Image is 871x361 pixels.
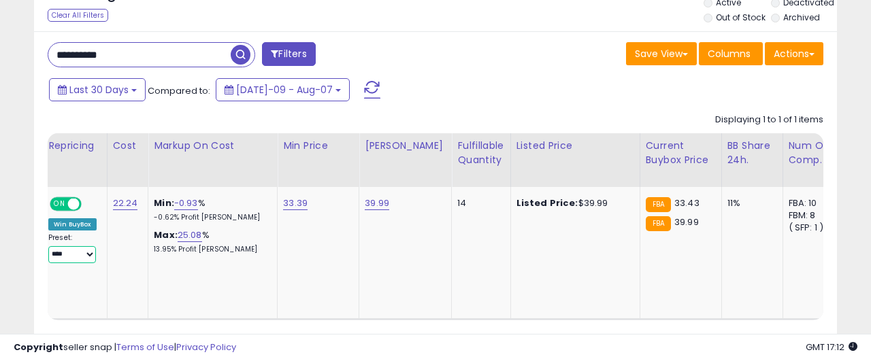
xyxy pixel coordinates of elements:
[727,197,772,209] div: 11%
[283,196,308,210] a: 33.39
[674,216,699,228] span: 39.99
[14,341,236,354] div: seller snap | |
[806,341,857,354] span: 2025-09-7 17:12 GMT
[176,341,236,354] a: Privacy Policy
[716,12,766,23] label: Out of Stock
[48,139,101,153] div: Repricing
[516,139,634,153] div: Listed Price
[51,198,68,209] span: ON
[783,12,820,23] label: Archived
[80,198,101,209] span: OFF
[646,139,716,167] div: Current Buybox Price
[154,197,267,222] div: %
[727,139,777,167] div: BB Share 24h.
[365,139,446,153] div: [PERSON_NAME]
[699,42,763,65] button: Columns
[113,139,143,153] div: Cost
[457,139,504,167] div: Fulfillable Quantity
[48,233,97,264] div: Preset:
[789,209,834,222] div: FBM: 8
[765,42,823,65] button: Actions
[69,83,129,97] span: Last 30 Days
[14,341,63,354] strong: Copyright
[646,197,671,212] small: FBA
[174,196,198,210] a: -0.93
[48,9,108,22] div: Clear All Filters
[708,47,751,61] span: Columns
[789,139,838,167] div: Num of Comp.
[49,78,146,101] button: Last 30 Days
[48,218,97,230] div: Win BuyBox
[113,196,138,210] a: 22.24
[262,42,315,66] button: Filters
[154,229,267,254] div: %
[236,83,333,97] span: [DATE]-09 - Aug-07
[154,196,174,209] b: Min:
[154,213,267,222] p: -0.62% Profit [PERSON_NAME]
[283,139,353,153] div: Min Price
[178,228,202,242] a: 25.08
[674,196,700,209] span: 33.43
[148,84,210,97] span: Compared to:
[365,196,389,210] a: 39.99
[715,114,823,126] div: Displaying 1 to 1 of 1 items
[516,197,629,209] div: $39.99
[154,245,267,254] p: 13.95% Profit [PERSON_NAME]
[516,196,578,209] b: Listed Price:
[154,139,272,153] div: Markup on Cost
[154,228,178,241] b: Max:
[646,216,671,231] small: FBA
[216,78,350,101] button: [DATE]-09 - Aug-07
[626,42,697,65] button: Save View
[457,197,499,209] div: 14
[789,197,834,209] div: FBA: 10
[789,222,834,234] div: ( SFP: 1 )
[116,341,174,354] a: Terms of Use
[148,133,278,187] th: The percentage added to the cost of goods (COGS) that forms the calculator for Min & Max prices.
